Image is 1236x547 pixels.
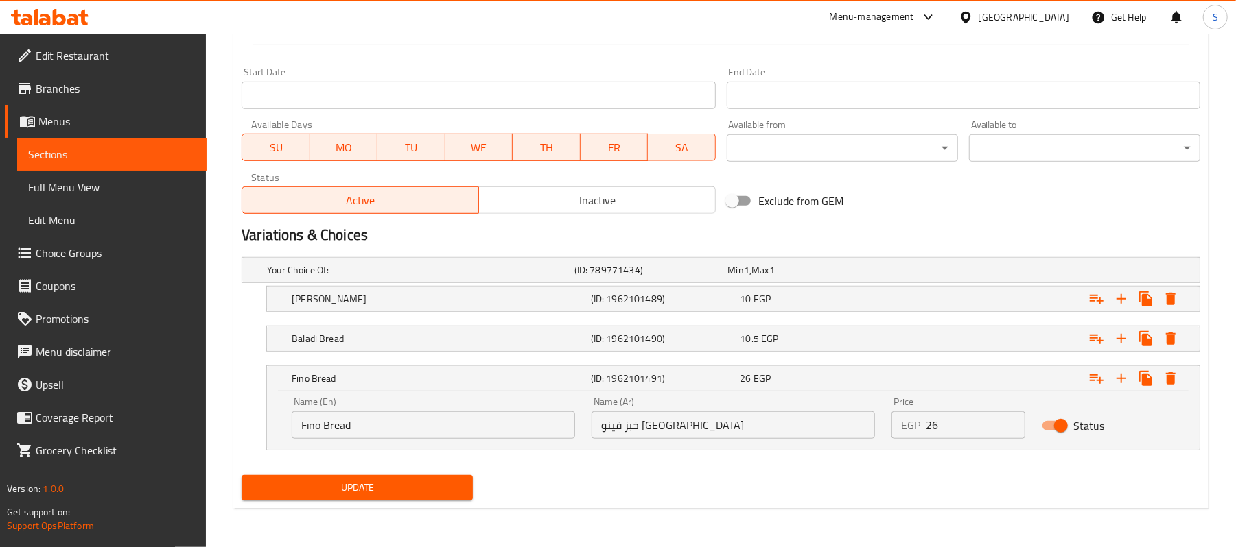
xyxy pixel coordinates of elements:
span: SU [248,138,304,158]
span: Get support on: [7,503,70,521]
span: WE [451,138,508,158]
button: SA [648,134,716,161]
button: Clone new choice [1134,366,1158,391]
h5: (ID: 789771434) [574,263,723,277]
span: Branches [36,80,196,97]
button: Delete Baladi Bread [1158,326,1183,351]
button: Clone new choice [1134,287,1158,311]
span: 1 [769,261,775,279]
span: Sections [28,146,196,162]
button: Add new choice [1109,366,1134,391]
div: [GEOGRAPHIC_DATA] [979,10,1069,25]
span: 1.0.0 [43,480,64,498]
span: MO [316,138,373,158]
a: Coverage Report [5,401,207,434]
div: ​ [969,134,1200,162]
span: 10.5 [741,330,760,348]
a: Full Menu View [17,171,207,204]
span: SA [653,138,710,158]
div: ​ [727,134,958,162]
button: Update [242,475,473,500]
button: Active [242,186,479,214]
span: Min [728,261,744,279]
p: EGP [901,417,920,433]
span: Exclude from GEM [759,193,844,209]
span: 26 [741,369,751,387]
button: Inactive [478,186,716,214]
button: TU [377,134,445,161]
span: Grocery Checklist [36,442,196,459]
h5: (ID: 1962101489) [591,292,735,306]
span: EGP [754,369,771,387]
a: Promotions [5,302,207,335]
a: Choice Groups [5,236,207,269]
button: WE [445,134,513,161]
div: Expand [267,287,1200,311]
input: Enter name Ar [592,411,875,439]
div: Expand [267,366,1200,391]
span: 10 [741,290,751,308]
h5: (ID: 1962101490) [591,332,735,345]
h5: Fino Bread [292,372,585,385]
button: Add choice group [1084,287,1109,311]
span: Edit Menu [28,212,196,228]
span: EGP [761,330,778,348]
span: Upsell [36,376,196,393]
h5: Baladi Bread [292,332,585,345]
span: Menu disclaimer [36,343,196,360]
a: Support.OpsPlatform [7,517,94,535]
span: Edit Restaurant [36,47,196,64]
button: Delete Shami Bread [1158,287,1183,311]
div: Expand [242,258,1200,282]
span: Menus [38,113,196,130]
span: Promotions [36,311,196,327]
div: Expand [267,326,1200,351]
span: Update [253,479,462,496]
button: Add choice group [1084,366,1109,391]
button: Add choice group [1084,326,1109,351]
span: FR [586,138,643,158]
span: EGP [754,290,771,308]
span: 1 [744,261,749,279]
span: Coverage Report [36,409,196,426]
span: Inactive [485,191,710,210]
a: Upsell [5,368,207,401]
button: SU [242,134,310,161]
a: Menus [5,105,207,138]
a: Coupons [5,269,207,302]
h5: (ID: 1962101491) [591,372,735,385]
span: Max [751,261,769,279]
a: Edit Restaurant [5,39,207,72]
span: S [1213,10,1218,25]
button: Add new choice [1109,287,1134,311]
span: Coupons [36,278,196,294]
a: Menu disclaimer [5,335,207,368]
button: TH [513,134,581,161]
button: Clone new choice [1134,326,1158,351]
button: MO [310,134,378,161]
span: TU [383,138,440,158]
span: TH [518,138,575,158]
span: Choice Groups [36,245,196,261]
button: FR [581,134,649,161]
button: Add new choice [1109,326,1134,351]
span: Active [248,191,474,210]
a: Sections [17,138,207,171]
h2: Variations & Choices [242,225,1200,245]
span: Status [1074,417,1105,434]
a: Grocery Checklist [5,434,207,467]
div: , [728,263,876,277]
input: Enter name En [292,411,575,439]
span: Full Menu View [28,179,196,195]
h5: [PERSON_NAME] [292,292,585,306]
input: Please enter price [926,411,1025,439]
a: Edit Menu [17,204,207,236]
h5: Your Choice Of: [267,263,569,277]
div: Menu-management [830,9,914,25]
span: Version: [7,480,40,498]
button: Delete Fino Bread [1158,366,1183,391]
a: Branches [5,72,207,105]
